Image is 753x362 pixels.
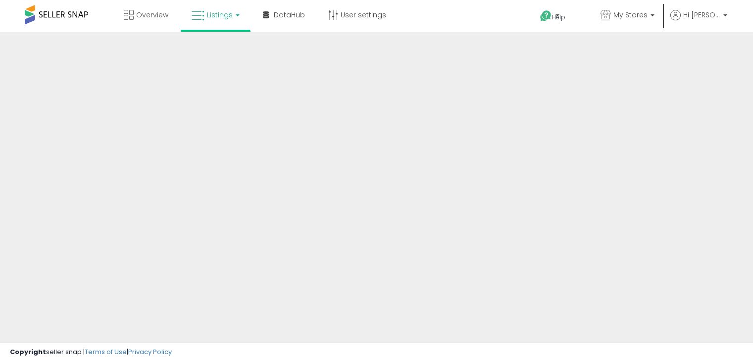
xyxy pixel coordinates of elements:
i: Get Help [540,10,552,22]
div: seller snap | | [10,348,172,357]
a: Hi [PERSON_NAME] [670,10,727,32]
strong: Copyright [10,347,46,357]
span: Help [552,13,565,21]
a: Terms of Use [85,347,127,357]
span: Hi [PERSON_NAME] [683,10,720,20]
span: My Stores [613,10,648,20]
a: Privacy Policy [128,347,172,357]
a: Help [532,2,585,32]
span: Overview [136,10,168,20]
span: DataHub [274,10,305,20]
span: Listings [207,10,233,20]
